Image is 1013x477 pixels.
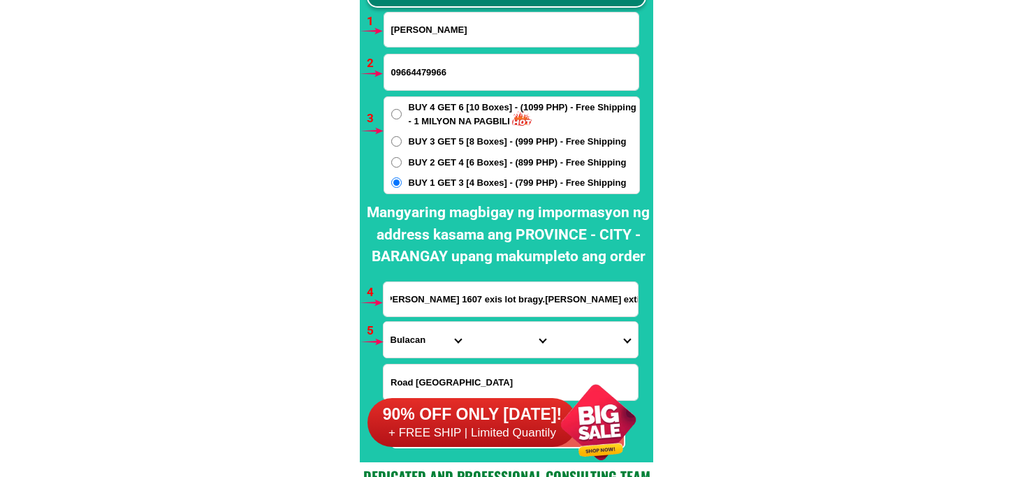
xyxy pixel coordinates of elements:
[391,157,402,168] input: BUY 2 GET 4 [6 Boxes] - (899 PHP) - Free Shipping
[384,282,638,316] input: Input address
[391,177,402,188] input: BUY 1 GET 3 [4 Boxes] - (799 PHP) - Free Shipping
[367,322,383,340] h6: 5
[391,109,402,119] input: BUY 4 GET 6 [10 Boxes] - (1099 PHP) - Free Shipping - 1 MILYON NA PAGBILI
[409,135,627,149] span: BUY 3 GET 5 [8 Boxes] - (999 PHP) - Free Shipping
[363,202,653,268] h2: Mangyaring magbigay ng impormasyon ng address kasama ang PROVINCE - CITY - BARANGAY upang makumpl...
[409,156,627,170] span: BUY 2 GET 4 [6 Boxes] - (899 PHP) - Free Shipping
[367,404,577,425] h6: 90% OFF ONLY [DATE]!
[367,54,383,73] h6: 2
[384,13,639,47] input: Input full_name
[468,322,553,358] select: Select district
[384,54,639,90] input: Input phone_number
[391,136,402,147] input: BUY 3 GET 5 [8 Boxes] - (999 PHP) - Free Shipping
[367,425,577,441] h6: + FREE SHIP | Limited Quantily
[409,176,627,190] span: BUY 1 GET 3 [4 Boxes] - (799 PHP) - Free Shipping
[409,101,639,128] span: BUY 4 GET 6 [10 Boxes] - (1099 PHP) - Free Shipping - 1 MILYON NA PAGBILI
[367,110,383,128] h6: 3
[384,322,468,358] select: Select province
[367,13,383,31] h6: 1
[384,365,638,400] input: Input LANDMARKOFLOCATION
[553,322,637,358] select: Select commune
[367,284,383,302] h6: 4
